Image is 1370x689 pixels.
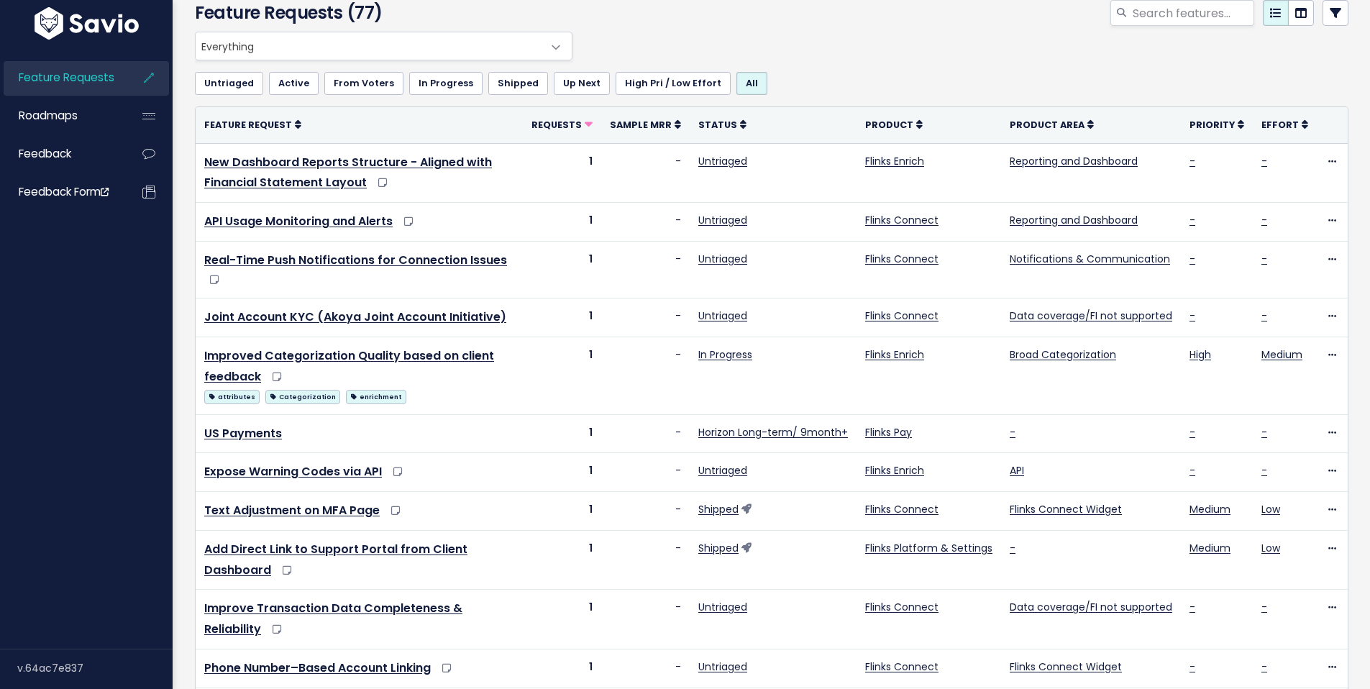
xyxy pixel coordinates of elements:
td: 1 [523,203,601,242]
a: - [1261,213,1267,227]
a: - [1189,154,1195,168]
a: Data coverage/FI not supported [1010,600,1172,614]
a: - [1189,600,1195,614]
a: Medium [1189,541,1230,555]
a: In Progress [409,72,483,95]
a: Low [1261,541,1280,555]
a: - [1261,309,1267,323]
span: enrichment [346,390,406,404]
td: - [601,590,690,649]
a: Flinks Enrich [865,347,924,362]
a: Real-Time Push Notifications for Connection Issues [204,252,507,268]
a: Flinks Connect [865,252,939,266]
a: Flinks Connect [865,660,939,674]
a: High [1189,347,1211,362]
a: enrichment [346,387,406,405]
a: Up Next [554,72,610,95]
a: Horizon Long-term/ 9month+ [698,425,848,439]
span: Requests [531,119,582,131]
a: Untriaged [698,463,747,478]
a: Flinks Connect Widget [1010,660,1122,674]
span: Feedback form [19,184,109,199]
a: Flinks Enrich [865,154,924,168]
img: logo-white.9d6f32f41409.svg [31,7,142,40]
a: High Pri / Low Effort [616,72,731,95]
a: Expose Warning Codes via API [204,463,382,480]
a: - [1189,252,1195,266]
td: 1 [523,590,601,649]
a: Roadmaps [4,99,119,132]
a: Text Adjustment on MFA Page [204,502,380,519]
span: Sample MRR [610,119,672,131]
td: - [601,530,690,590]
div: v.64ac7e837 [17,649,173,687]
td: 1 [523,337,601,414]
a: Flinks Connect [865,309,939,323]
a: Product Area [1010,117,1094,132]
a: Sample MRR [610,117,681,132]
a: - [1189,425,1195,439]
td: 1 [523,530,601,590]
a: - [1261,154,1267,168]
a: Joint Account KYC (Akoya Joint Account Initiative) [204,309,506,325]
a: Status [698,117,746,132]
a: - [1189,660,1195,674]
a: Flinks Connect Widget [1010,502,1122,516]
a: Medium [1261,347,1302,362]
a: Untriaged [698,252,747,266]
td: - [601,492,690,531]
td: - [601,203,690,242]
a: Data coverage/FI not supported [1010,309,1172,323]
a: Low [1261,502,1280,516]
a: Flinks Pay [865,425,912,439]
span: Status [698,119,737,131]
a: Improved Categorization Quality based on client feedback [204,347,494,385]
td: - [601,414,690,453]
a: Flinks Platform & Settings [865,541,992,555]
a: All [736,72,767,95]
a: In Progress [698,347,752,362]
span: Feedback [19,146,71,161]
a: - [1261,252,1267,266]
td: 1 [523,241,601,298]
span: Categorization [265,390,340,404]
a: - [1010,541,1015,555]
a: From Voters [324,72,403,95]
a: Untriaged [698,309,747,323]
a: Medium [1189,502,1230,516]
span: Roadmaps [19,108,78,123]
span: attributes [204,390,260,404]
span: Everything [195,32,572,60]
a: Feature Request [204,117,301,132]
a: New Dashboard Reports Structure - Aligned with Financial Statement Layout [204,154,492,191]
a: Untriaged [698,660,747,674]
a: Reporting and Dashboard [1010,213,1138,227]
a: - [1261,600,1267,614]
a: attributes [204,387,260,405]
td: 1 [523,143,601,203]
a: Active [269,72,319,95]
a: Requests [531,117,593,132]
span: Product Area [1010,119,1084,131]
a: Flinks Connect [865,600,939,614]
a: API [1010,463,1024,478]
a: Broad Categorization [1010,347,1116,362]
a: Untriaged [698,213,747,227]
a: Shipped [488,72,548,95]
a: - [1261,425,1267,439]
a: Shipped [698,541,739,555]
td: 1 [523,298,601,337]
a: Phone Number–Based Account Linking [204,660,431,676]
a: Add Direct Link to Support Portal from Client Dashboard [204,541,467,578]
a: Flinks Connect [865,213,939,227]
span: Feature Requests [19,70,114,85]
a: Product [865,117,923,132]
a: Flinks Connect [865,502,939,516]
td: - [601,453,690,492]
a: - [1261,463,1267,478]
td: - [601,649,690,688]
span: Effort [1261,119,1299,131]
a: Flinks Enrich [865,463,924,478]
a: Feedback form [4,175,119,209]
a: US Payments [204,425,282,442]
